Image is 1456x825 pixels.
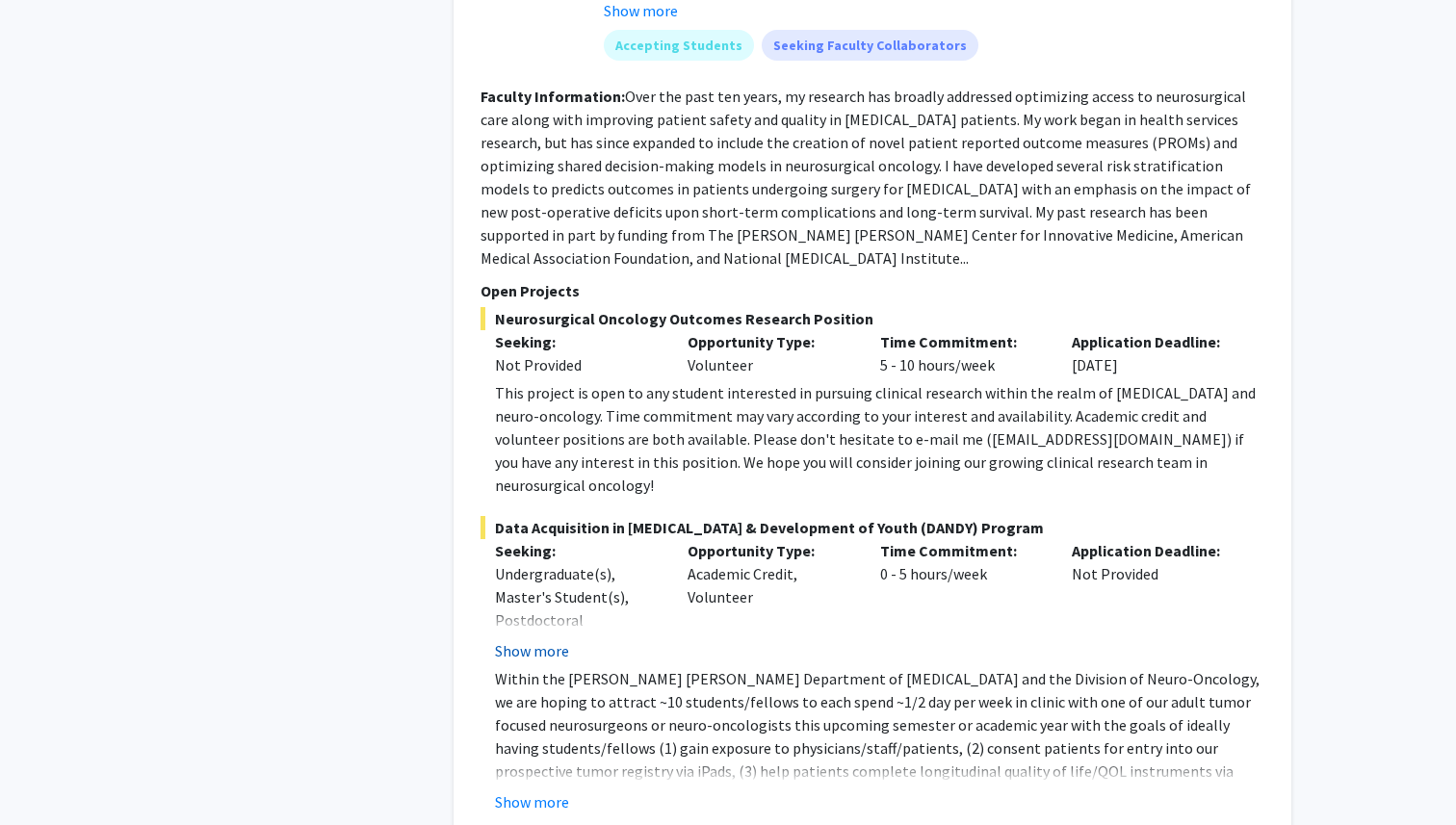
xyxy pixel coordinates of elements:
fg-read-more: Over the past ten years, my research has broadly addressed optimizing access to neurosurgical car... [481,87,1251,268]
div: Not Provided [1057,539,1250,662]
button: Show more [495,790,569,813]
div: 5 - 10 hours/week [866,330,1058,376]
p: Opportunity Type: [688,539,851,562]
b: Faculty Information: [481,87,625,106]
span: Neurosurgical Oncology Outcomes Research Position [481,307,1264,330]
p: Opportunity Type: [688,330,851,353]
div: 0 - 5 hours/week [866,539,1058,662]
p: Seeking: [495,539,659,562]
div: [DATE] [1057,330,1250,376]
p: Time Commitment: [880,539,1044,562]
mat-chip: Seeking Faculty Collaborators [762,30,978,61]
div: Academic Credit, Volunteer [673,539,866,662]
div: Undergraduate(s), Master's Student(s), Postdoctoral Researcher(s) / Research Staff, Medical Resid... [495,562,659,724]
p: Application Deadline: [1072,539,1235,562]
div: Volunteer [673,330,866,376]
p: Open Projects [481,279,1264,302]
p: Seeking: [495,330,659,353]
button: Show more [495,639,569,662]
div: This project is open to any student interested in pursuing clinical research within the realm of ... [495,381,1264,497]
iframe: Chat [14,738,82,811]
span: Data Acquisition in [MEDICAL_DATA] & Development of Youth (DANDY) Program [481,516,1264,539]
mat-chip: Accepting Students [604,30,754,61]
p: Time Commitment: [880,330,1044,353]
p: Application Deadline: [1072,330,1235,353]
div: Not Provided [495,353,659,376]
